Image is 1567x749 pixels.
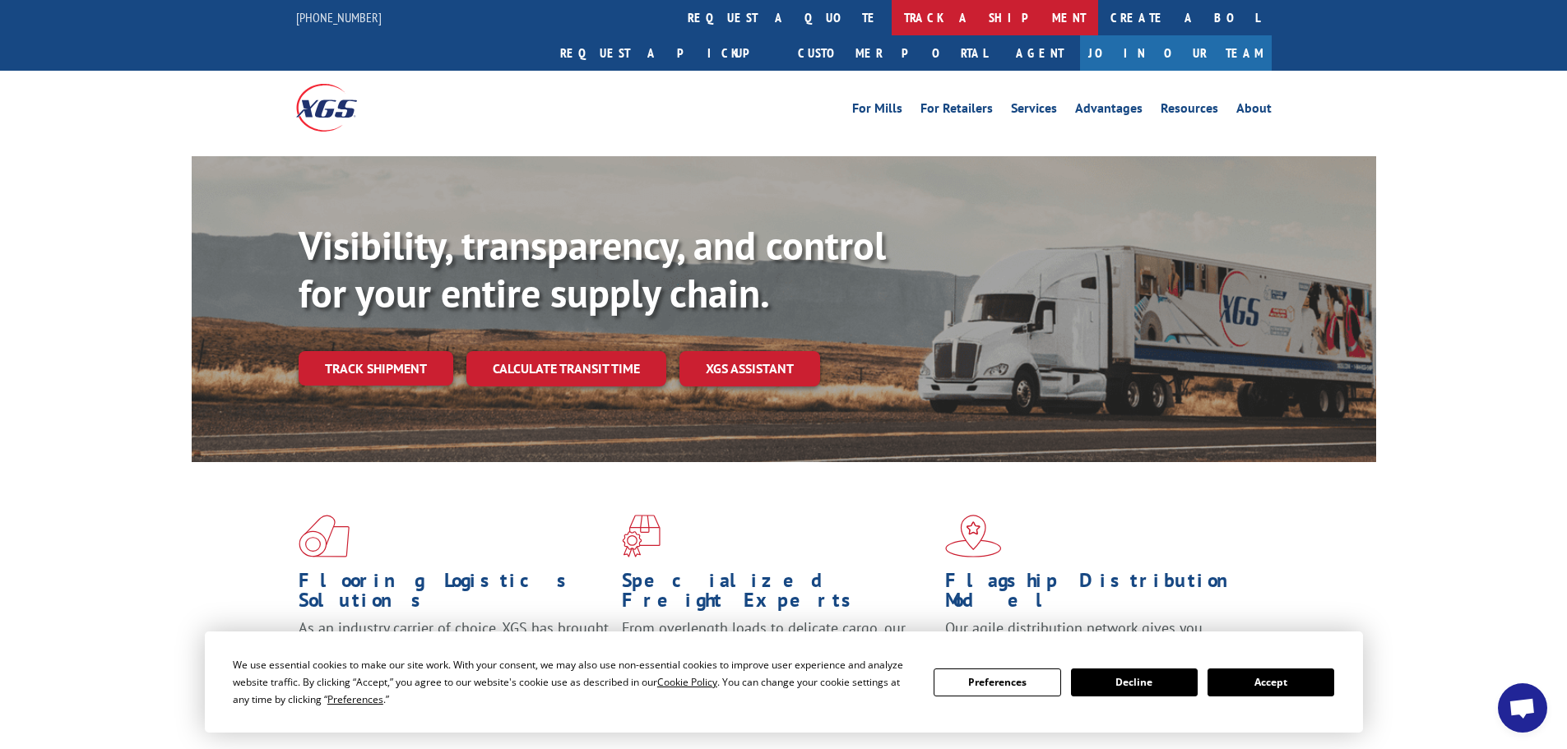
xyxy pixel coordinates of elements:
[920,102,993,120] a: For Retailers
[679,351,820,386] a: XGS ASSISTANT
[945,571,1256,618] h1: Flagship Distribution Model
[622,515,661,557] img: xgs-icon-focused-on-flooring-red
[622,618,933,691] p: From overlength loads to delicate cargo, our experienced staff knows the best way to move your fr...
[1011,102,1057,120] a: Services
[657,675,717,689] span: Cookie Policy
[945,515,1002,557] img: xgs-icon-flagship-distribution-model-red
[999,35,1080,71] a: Agent
[1071,668,1198,696] button: Decline
[622,571,933,618] h1: Specialized Freight Experts
[548,35,786,71] a: Request a pickup
[296,9,382,25] a: [PHONE_NUMBER]
[852,102,902,120] a: For Mills
[233,656,914,708] div: We use essential cookies to make our site work. With your consent, we may also use non-essential ...
[945,618,1248,657] span: Our agile distribution network gives you nationwide inventory management on demand.
[205,631,1363,733] div: Cookie Consent Prompt
[1075,102,1143,120] a: Advantages
[299,618,609,677] span: As an industry carrier of choice, XGS has brought innovation and dedication to flooring logistics...
[1080,35,1272,71] a: Join Our Team
[1208,668,1334,696] button: Accept
[1498,683,1547,733] div: Open chat
[1161,102,1218,120] a: Resources
[299,571,610,618] h1: Flooring Logistics Solutions
[786,35,999,71] a: Customer Portal
[299,515,350,557] img: xgs-icon-total-supply-chain-intelligence-red
[934,668,1060,696] button: Preferences
[299,220,886,318] b: Visibility, transparency, and control for your entire supply chain.
[327,692,383,706] span: Preferences
[1236,102,1272,120] a: About
[299,351,453,386] a: Track shipment
[466,351,666,386] a: Calculate transit time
